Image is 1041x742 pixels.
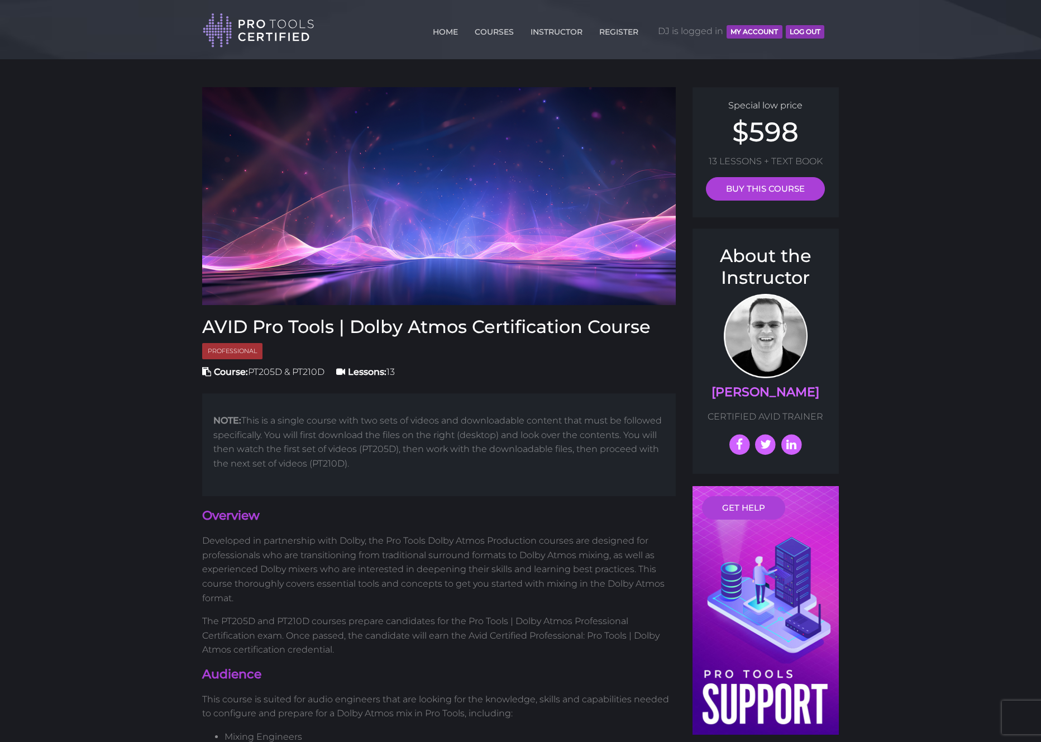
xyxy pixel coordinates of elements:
span: 13 [336,367,395,377]
strong: Course: [214,367,248,377]
button: Log Out [786,25,824,39]
strong: Lessons: [348,367,386,377]
h3: About the Instructor [704,245,828,288]
p: The PT205D and PT210D courses prepare candidates for the Pro Tools | Dolby Atmos Professional Cer... [202,614,676,657]
h4: Audience [202,666,676,683]
img: Pro Tools Certified Logo [203,12,314,49]
a: INSTRUCTOR [528,21,585,39]
span: Special low price [728,100,803,111]
img: Prof. Scott [724,294,808,378]
h4: Overview [202,507,676,525]
a: GET HELP [702,496,785,520]
a: REGISTER [596,21,641,39]
p: Developed in partnership with Dolby, the Pro Tools Dolby Atmos Production courses are designed fo... [202,534,676,605]
button: MY ACCOUNT [727,25,782,39]
a: BUY THIS COURSE [706,177,825,201]
h2: $598 [704,118,828,145]
p: This course is suited for audio engineers that are looking for the knowledge, skills and capabili... [202,692,676,721]
p: 13 LESSONS + TEXT BOOK [704,154,828,169]
img: AVID Pro Tools Dolby Atmos [202,87,676,305]
span: Professional [202,343,262,359]
p: This is a single course with two sets of videos and downloadable content that must be followed sp... [213,413,665,470]
h3: AVID Pro Tools | Dolby Atmos Certification Course [202,316,676,337]
a: HOME [430,21,461,39]
p: CERTIFIED AVID TRAINER [704,410,828,424]
span: PT205D & PT210D [202,367,324,377]
a: [PERSON_NAME] [711,384,819,399]
span: DJ is logged in [658,15,824,48]
a: COURSES [472,21,517,39]
strong: NOTE: [213,415,241,426]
